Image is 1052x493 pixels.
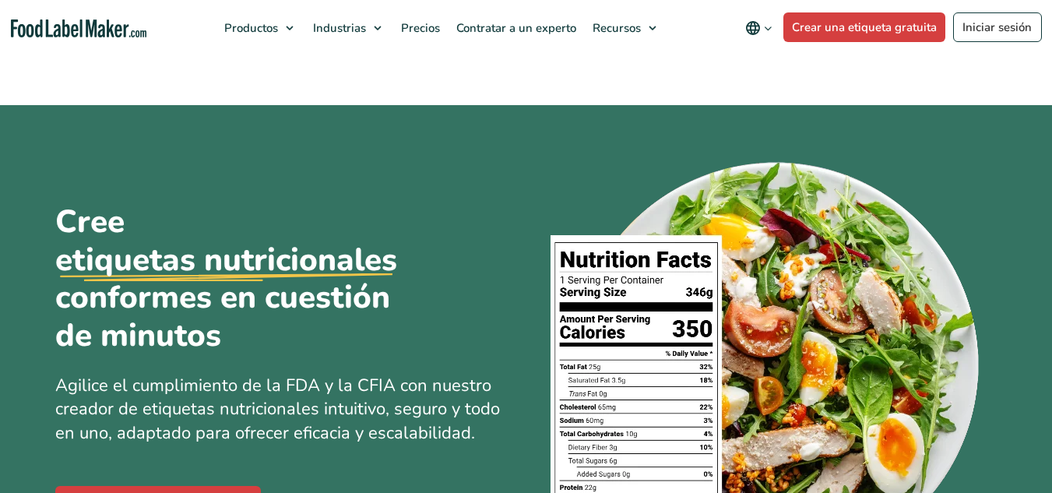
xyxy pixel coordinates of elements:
span: Recursos [588,20,642,36]
span: Agilice el cumplimiento de la FDA y la CFIA con nuestro creador de etiquetas nutricionales intuit... [55,374,500,445]
u: etiquetas nutricionales [55,241,397,280]
span: Precios [396,20,442,36]
a: Iniciar sesión [953,12,1042,42]
span: Productos [220,20,280,36]
button: Change language [734,12,783,44]
span: Contratar a un experto [452,20,578,36]
a: Food Label Maker homepage [11,19,146,37]
span: Industrias [308,20,368,36]
a: Crear una etiqueta gratuita [783,12,946,42]
h1: Cree conformes en cuestión de minutos [55,203,429,355]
